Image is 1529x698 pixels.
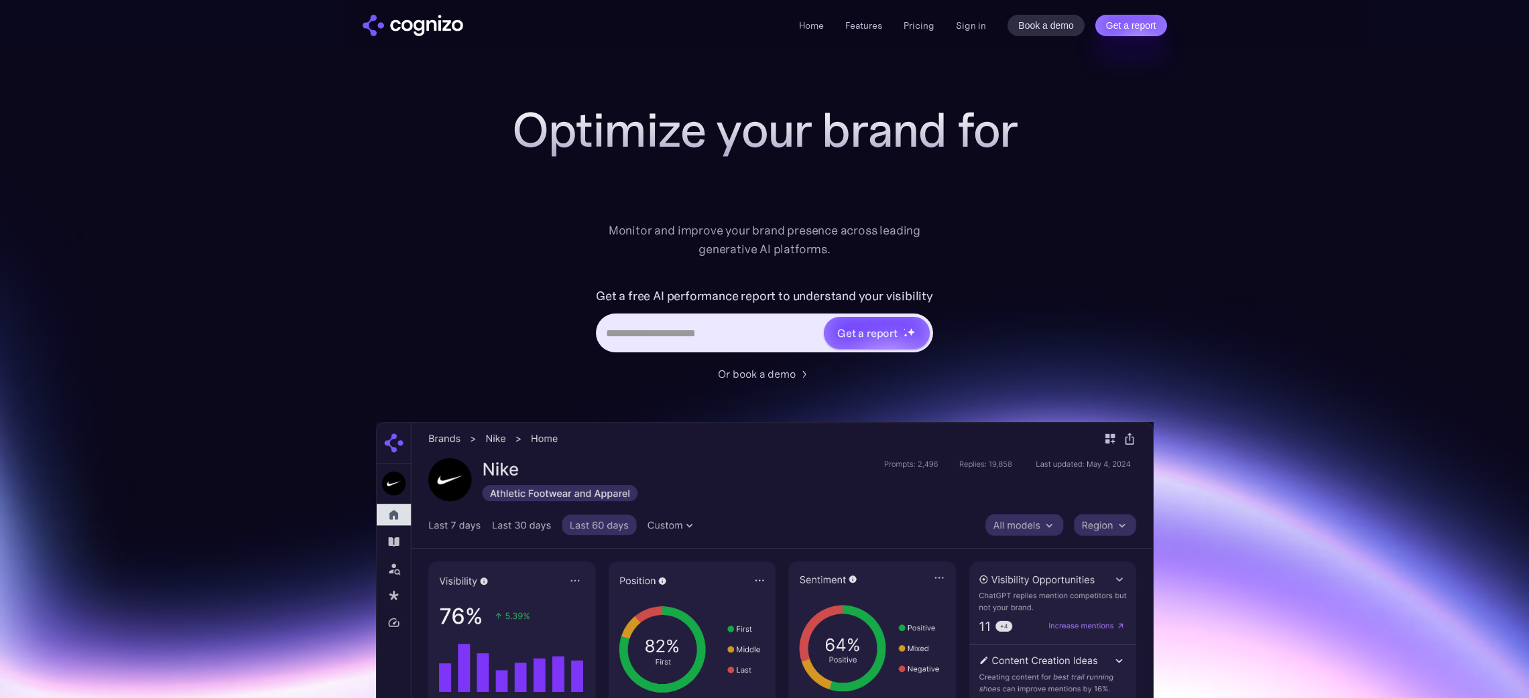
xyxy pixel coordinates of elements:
form: Hero URL Input Form [596,285,933,359]
a: Features [845,19,882,31]
h1: Optimize your brand for [497,103,1033,157]
img: star [907,328,916,336]
a: Home [799,19,824,31]
a: Or book a demo [718,366,812,382]
a: Get a reportstarstarstar [822,316,931,350]
div: Get a report [837,325,898,341]
a: Book a demo [1007,15,1085,36]
div: Or book a demo [718,366,796,382]
img: star [904,328,906,330]
img: star [904,333,908,338]
a: Get a report [1095,15,1167,36]
img: cognizo logo [363,15,463,36]
a: Pricing [904,19,934,31]
a: home [363,15,463,36]
a: Sign in [956,17,986,33]
div: Monitor and improve your brand presence across leading generative AI platforms. [600,221,930,259]
label: Get a free AI performance report to understand your visibility [596,285,933,307]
